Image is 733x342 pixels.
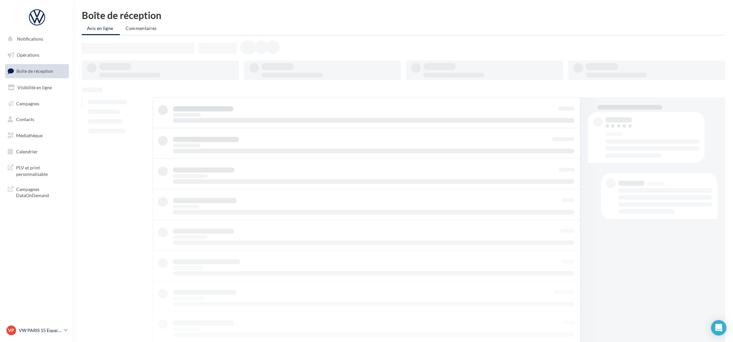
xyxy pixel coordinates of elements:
a: Calendrier [4,145,70,158]
span: Notifications [17,36,43,42]
span: Commentaires [126,25,157,31]
a: Boîte de réception [4,64,70,78]
span: PLV et print personnalisable [16,163,66,177]
p: VW PARIS 15 Espace Suffren [19,327,62,334]
span: Campagnes [16,100,39,106]
a: VP VW PARIS 15 Espace Suffren [5,324,69,337]
a: Campagnes [4,97,70,110]
span: Contacts [16,117,34,122]
span: Boîte de réception [16,68,53,74]
span: Opérations [17,52,39,58]
a: Visibilité en ligne [4,81,70,94]
span: Médiathèque [16,133,43,138]
span: VP [8,327,14,334]
span: Campagnes DataOnDemand [16,185,66,199]
a: PLV et print personnalisable [4,161,70,180]
span: Calendrier [16,149,38,154]
a: Médiathèque [4,129,70,142]
a: Opérations [4,48,70,62]
a: Contacts [4,113,70,126]
a: Campagnes DataOnDemand [4,182,70,201]
button: Notifications [4,32,68,46]
div: Boîte de réception [82,10,725,20]
div: Open Intercom Messenger [711,320,727,336]
span: Visibilité en ligne [17,85,52,90]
